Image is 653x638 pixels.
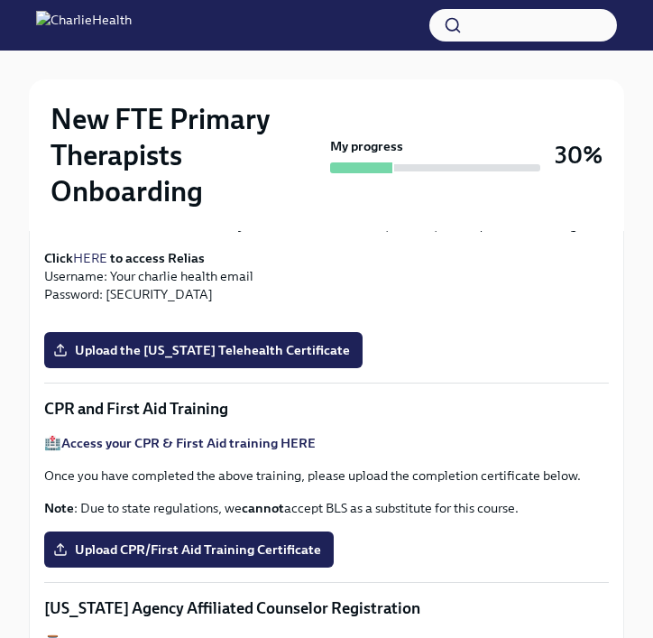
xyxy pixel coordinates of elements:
strong: cannot [242,500,284,516]
a: Access your CPR & First Aid training HERE [61,435,316,451]
label: Upload the [US_STATE] Telehealth Certificate [44,332,363,368]
p: Once you have completed the above training, please upload the completion certificate below. [44,467,609,485]
h2: New FTE Primary Therapists Onboarding [51,101,323,209]
span: Upload the [US_STATE] Telehealth Certificate [57,341,350,359]
p: [US_STATE] Agency Affiliated Counselor Registration [44,597,609,619]
h3: 30% [555,139,602,171]
strong: My progress [330,137,403,155]
strong: Click [44,250,73,266]
p: CPR and First Aid Training [44,398,609,420]
p: : Due to state regulations, we accept BLS as a substitute for this course. [44,499,609,517]
img: CharlieHealth [36,11,132,40]
span: Upload CPR/First Aid Training Certificate [57,541,321,559]
p: 🏥 [44,434,609,452]
label: Upload CPR/First Aid Training Certificate [44,532,334,568]
strong: Note [44,500,74,516]
p: Username: Your charlie health email Password: [SECURITY_DATA] [44,249,609,303]
strong: to access Relias [110,250,205,266]
a: HERE [73,250,107,266]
